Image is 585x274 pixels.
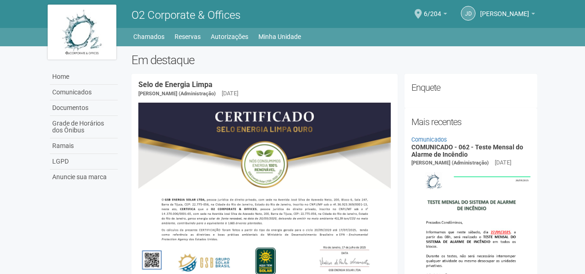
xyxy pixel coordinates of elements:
[480,1,529,17] span: Juliana de Souza Von Borell Rangel
[50,69,118,85] a: Home
[131,9,241,22] span: O2 Corporate & Offices
[131,53,538,67] h2: Em destaque
[133,30,164,43] a: Chamados
[175,30,201,43] a: Reservas
[461,6,476,21] a: Jd
[50,100,118,116] a: Documentos
[211,30,248,43] a: Autorizações
[48,5,116,60] img: logo.jpg
[50,170,118,185] a: Anuncie sua marca
[411,160,489,166] span: [PERSON_NAME] (Administração)
[411,143,523,158] a: COMUNICADO - 062 - Teste Mensal do Alarme de Incêndio
[495,159,511,167] div: [DATE]
[411,115,531,129] h2: Mais recentes
[50,85,118,100] a: Comunicados
[50,138,118,154] a: Ramais
[138,80,213,89] a: Selo de Energia Limpa
[411,136,447,143] a: Comunicados
[424,11,447,19] a: 6/204
[50,116,118,138] a: Grade de Horários dos Ônibus
[424,1,441,17] span: 6/204
[50,154,118,170] a: LGPD
[138,91,216,97] span: [PERSON_NAME] (Administração)
[480,11,535,19] a: [PERSON_NAME]
[258,30,301,43] a: Minha Unidade
[411,81,531,94] h2: Enquete
[222,89,238,98] div: [DATE]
